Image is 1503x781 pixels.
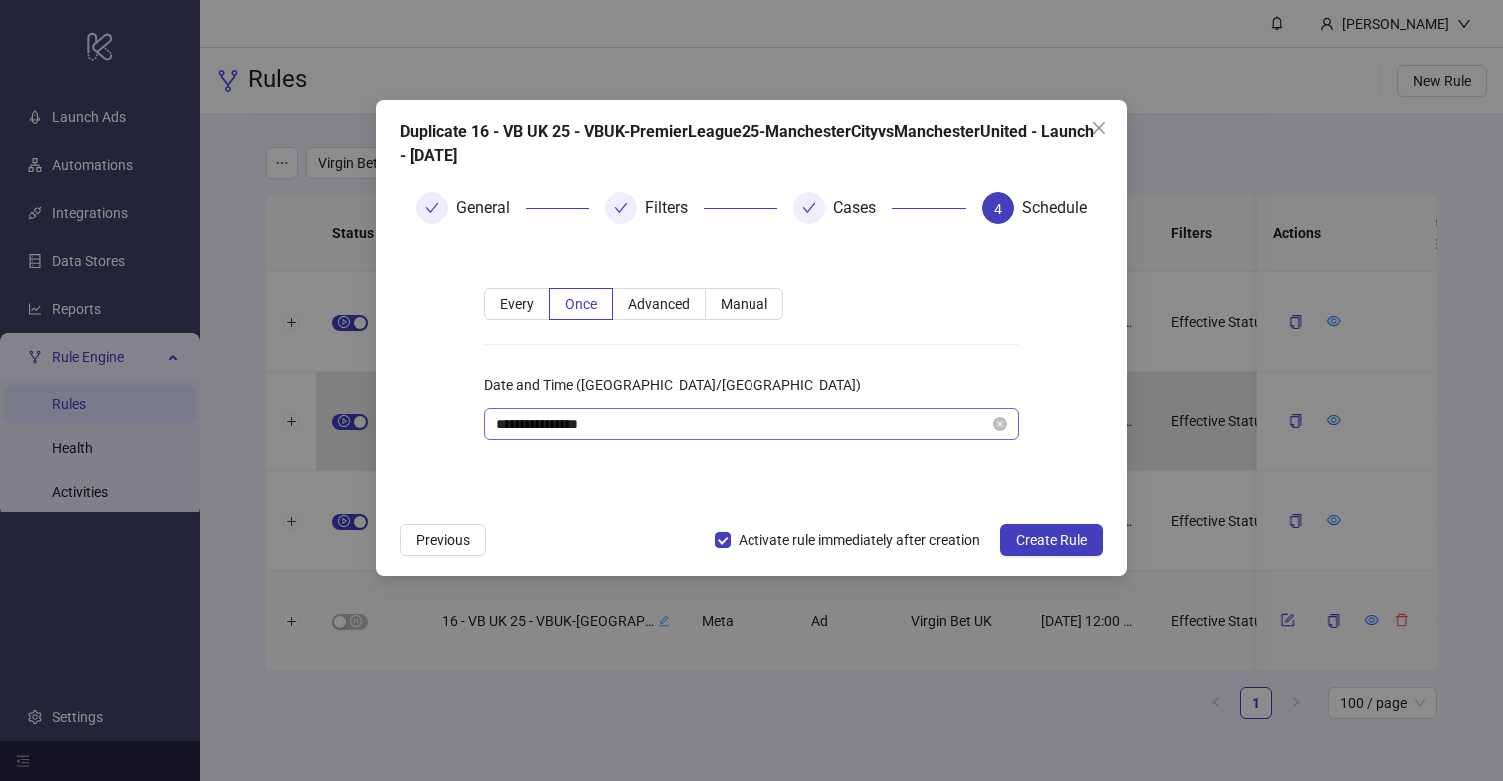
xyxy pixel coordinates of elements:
[993,417,1007,431] span: close-circle
[1091,120,1107,136] span: close
[721,296,767,312] span: Manual
[484,369,874,400] label: Date and Time (Europe/London)
[731,529,988,551] span: Activate rule immediately after creation
[802,201,816,215] span: check
[1000,524,1103,556] button: Create Rule
[400,120,1103,168] div: Duplicate 16 - VB UK 25 - VBUK-PremierLeague25-ManchesterCityvsManchesterUnited - Launch - [DATE]
[645,192,704,224] div: Filters
[614,201,628,215] span: check
[833,192,892,224] div: Cases
[628,296,690,312] span: Advanced
[565,296,597,312] span: Once
[1022,192,1087,224] div: Schedule
[1083,112,1115,144] button: Close
[496,413,989,435] input: Date and Time (Europe/London)
[1016,532,1087,548] span: Create Rule
[425,201,439,215] span: check
[456,192,526,224] div: General
[400,524,486,556] button: Previous
[994,201,1002,217] span: 4
[416,532,470,548] span: Previous
[500,296,534,312] span: Every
